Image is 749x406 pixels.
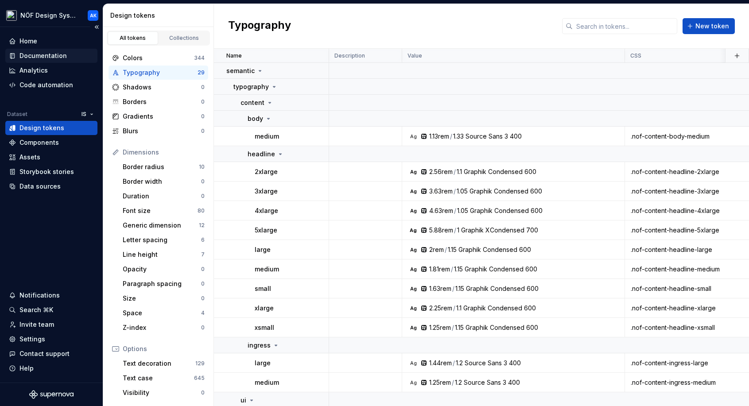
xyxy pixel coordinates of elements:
div: 2.25rem [429,304,452,313]
div: Colors [123,54,194,62]
div: Code automation [19,81,73,89]
div: / [450,132,452,141]
div: Graphik Condensed [463,304,522,313]
p: 4xlarge [255,206,278,215]
p: small [255,284,271,293]
div: 600 [525,265,537,274]
a: Storybook stories [5,165,97,179]
div: Components [19,138,59,147]
div: 600 [524,304,536,313]
a: Analytics [5,63,97,77]
button: Contact support [5,347,97,361]
p: semantic [226,66,255,75]
div: Opacity [123,265,201,274]
div: 129 [195,360,205,367]
div: 0 [201,324,205,331]
div: Ag [410,324,417,331]
p: body [248,114,263,123]
div: 4.63rem [429,206,453,215]
div: / [454,167,456,176]
a: Home [5,34,97,48]
div: 0 [201,128,205,135]
div: Ag [410,227,417,234]
div: Help [19,364,34,373]
div: Data sources [19,182,61,191]
p: 3xlarge [255,187,278,196]
a: Text case645 [119,371,208,385]
div: 7 [201,251,205,258]
h2: Typography [228,18,291,34]
button: NÖF Design SystemAK [2,6,101,25]
div: Font size [123,206,198,215]
span: New token [695,22,729,31]
div: / [452,378,454,387]
div: Border radius [123,162,199,171]
div: Graphik Condensed [465,265,524,274]
button: New token [683,18,735,34]
div: Ag [410,188,417,195]
a: Assets [5,150,97,164]
div: Size [123,294,201,303]
a: Supernova Logo [29,390,74,399]
div: 2rem [429,245,444,254]
div: Design tokens [110,11,210,20]
a: Space4 [119,306,208,320]
a: Opacity0 [119,262,208,276]
div: 1.15 [455,284,464,293]
div: 0 [201,178,205,185]
div: Line height [123,250,201,259]
div: 600 [526,323,538,332]
div: Ag [410,360,417,367]
button: Help [5,361,97,375]
div: Borders [123,97,201,106]
a: Invite team [5,317,97,332]
div: 600 [530,187,542,196]
div: 0 [201,98,205,105]
div: Paragraph spacing [123,279,201,288]
p: Value [407,52,422,59]
a: Borders0 [109,95,208,109]
div: 1.13rem [429,132,449,141]
p: xsmall [255,323,274,332]
div: Ag [410,285,417,292]
div: Graphik Condensed [464,167,523,176]
div: Generic dimension [123,221,199,230]
div: 6 [201,236,205,244]
div: Blurs [123,127,201,135]
div: 1.25rem [429,323,451,332]
div: Assets [19,153,40,162]
div: Ag [410,266,417,273]
a: Letter spacing6 [119,233,208,247]
a: Shadows0 [109,80,208,94]
div: 4 [201,309,205,317]
div: Ag [410,133,417,140]
div: Documentation [19,51,67,60]
div: 5.88rem [429,226,453,235]
div: Border width [123,177,201,186]
a: Data sources [5,179,97,193]
div: Ag [410,305,417,312]
p: headline [248,150,275,159]
p: 2xlarge [255,167,278,176]
div: 0 [201,193,205,200]
p: Description [334,52,365,59]
div: Gradients [123,112,201,121]
div: Source Sans 3 [465,359,507,367]
p: medium [255,132,279,141]
div: Typography [123,68,198,77]
div: 0 [201,266,205,273]
div: Options [123,344,205,353]
div: 0 [201,389,205,396]
p: content [241,98,264,107]
div: / [454,206,456,215]
div: 600 [527,284,539,293]
div: 400 [509,359,521,367]
a: Components [5,135,97,150]
a: Border width0 [119,174,208,189]
p: Name [226,52,242,59]
div: Letter spacing [123,236,201,244]
a: Code automation [5,78,97,92]
div: 1.63rem [429,284,451,293]
p: medium [255,378,279,387]
div: Dimensions [123,148,205,157]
